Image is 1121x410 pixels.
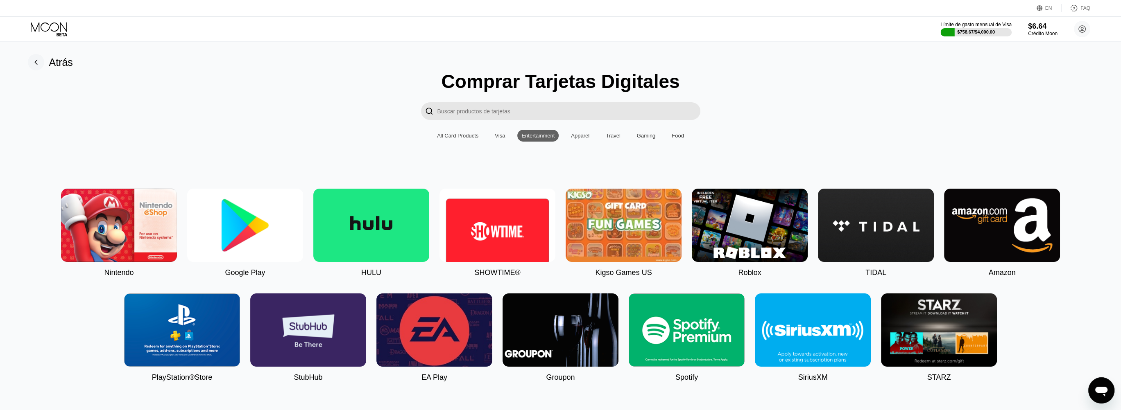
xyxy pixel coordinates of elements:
div: Gaming [637,133,656,139]
div: Entertainment [521,133,555,139]
div:  [421,102,437,120]
div: TIDAL [865,268,886,277]
div: Kigso Games US [595,268,652,277]
div: Crédito Moon [1028,31,1058,36]
div: Límite de gasto mensual de Visa$758.67/$4,000.00 [940,22,1012,36]
div: Spotify [675,373,698,382]
div:  [425,106,433,116]
div: FAQ [1080,5,1090,11]
input: Search card products [437,102,700,120]
iframe: Botón para iniciar la ventana de mensajería, conversación en curso [1088,377,1114,403]
div: EN [1045,5,1052,11]
div: STARZ [927,373,951,382]
div: FAQ [1062,4,1090,12]
div: Food [672,133,684,139]
div: Visa [495,133,505,139]
div: Apparel [571,133,589,139]
div: Food [668,130,688,142]
div: Atrás [28,54,73,70]
div: $758.67 / $4,000.00 [957,29,995,34]
div: All Card Products [433,130,482,142]
div: EA Play [421,373,447,382]
div: Entertainment [517,130,559,142]
div: EN [1037,4,1062,12]
div: Atrás [49,56,73,68]
div: Comprar Tarjetas Digitales [441,70,679,92]
div: $6.64 [1028,22,1058,31]
div: Travel [606,133,621,139]
div: HULU [361,268,381,277]
div: Apparel [567,130,593,142]
div: SHOWTIME® [474,268,520,277]
div: Gaming [633,130,660,142]
div: Límite de gasto mensual de Visa [940,22,1012,27]
div: Nintendo [104,268,134,277]
div: Visa [491,130,509,142]
div: PlayStation®Store [152,373,212,382]
div: Roblox [738,268,761,277]
div: All Card Products [437,133,478,139]
div: Travel [602,130,625,142]
div: Amazon [988,268,1015,277]
div: Groupon [546,373,575,382]
div: $6.64Crédito Moon [1028,22,1058,36]
div: Google Play [225,268,265,277]
div: SiriusXM [798,373,827,382]
div: StubHub [294,373,322,382]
